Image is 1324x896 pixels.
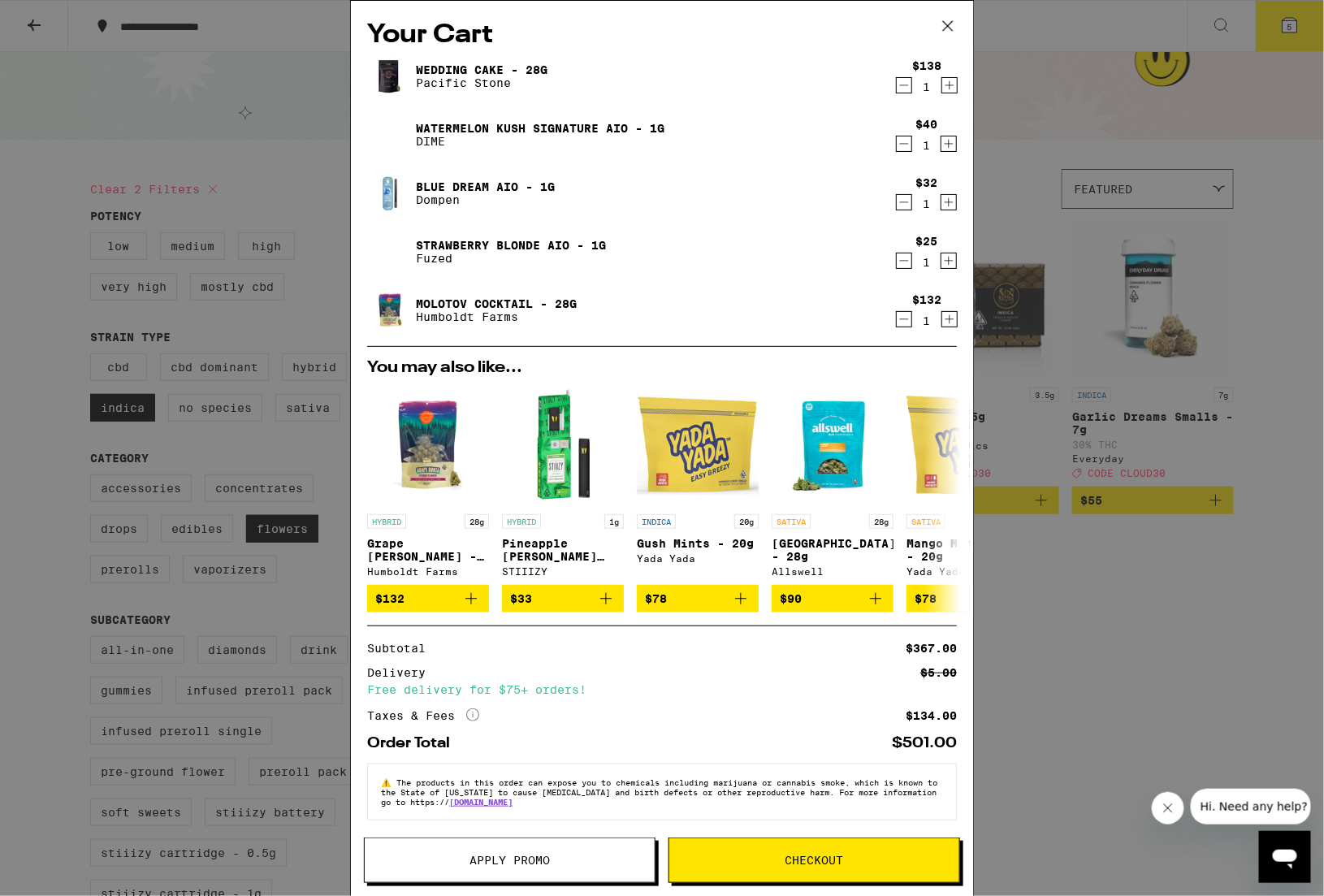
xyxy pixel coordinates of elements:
div: Allswell [772,566,893,577]
div: 1 [915,139,937,152]
p: [GEOGRAPHIC_DATA] - 28g [772,537,893,563]
button: Increment [941,77,958,93]
div: $25 [915,235,937,248]
button: Add to bag [772,585,893,612]
div: Free delivery for $75+ orders! [367,684,957,695]
div: Order Total [367,736,461,751]
span: $90 [780,592,802,605]
p: HYBRID [502,514,541,529]
img: STIIIZY - Pineapple Runtz AIO - 1g [502,384,624,506]
button: Decrement [896,77,912,93]
img: Yada Yada - Mango Mintality - 20g [906,384,1028,506]
p: 28g [465,514,489,529]
a: Strawberry Blonde AIO - 1g [416,239,606,252]
div: $32 [915,176,937,189]
img: Allswell - Garden Grove - 28g [772,384,893,506]
button: Add to bag [637,585,759,612]
span: The products in this order can expose you to chemicals including marijuana or cannabis smoke, whi... [381,777,937,807]
button: Add to bag [502,585,624,612]
span: Checkout [785,855,844,866]
button: Increment [941,311,958,327]
div: $40 [915,118,937,131]
h2: Your Cart [367,17,957,54]
a: Wedding Cake - 28g [416,63,547,76]
a: Open page for Garden Grove - 28g from Allswell [772,384,893,585]
p: DIME [416,135,664,148]
div: Taxes & Fees [367,708,479,723]
a: Open page for Pineapple Runtz AIO - 1g from STIIIZY [502,384,624,585]
p: Fuzed [416,252,606,265]
div: Subtotal [367,643,437,654]
p: Gush Mints - 20g [637,537,759,550]
p: SATIVA [906,514,945,529]
button: Decrement [896,194,912,210]
p: Grape [PERSON_NAME] - 28g [367,537,489,563]
button: Apply Promo [364,838,656,883]
p: Dompen [416,193,555,206]
button: Increment [941,253,957,269]
button: Decrement [896,311,912,327]
img: Watermelon Kush Signature AIO - 1g [367,112,413,158]
button: Increment [941,136,957,152]
button: Add to bag [906,585,1028,612]
p: Pacific Stone [416,76,547,89]
p: 20g [734,514,759,529]
img: Humboldt Farms - Grape Runtz - 28g [367,384,489,506]
p: Humboldt Farms [416,310,577,323]
div: $5.00 [920,667,957,678]
a: Open page for Grape Runtz - 28g from Humboldt Farms [367,384,489,585]
div: 1 [912,80,941,93]
a: Watermelon Kush Signature AIO - 1g [416,122,664,135]
span: $33 [510,592,532,605]
div: 1 [912,314,941,327]
a: Open page for Mango Mintality - 20g from Yada Yada [906,384,1028,585]
div: Yada Yada [906,566,1028,577]
div: Humboldt Farms [367,566,489,577]
p: INDICA [637,514,676,529]
div: $134.00 [906,710,957,721]
p: Mango Mintality - 20g [906,537,1028,563]
p: 1g [604,514,624,529]
span: ⚠️ [381,777,396,787]
img: Wedding Cake - 28g [367,54,413,99]
div: $367.00 [906,643,957,654]
div: $132 [912,293,941,306]
div: STIIIZY [502,566,624,577]
div: Delivery [367,667,437,678]
div: Yada Yada [637,553,759,564]
h2: You may also like... [367,360,957,376]
iframe: Button to launch messaging window [1259,831,1311,883]
img: Strawberry Blonde AIO - 1g [367,229,413,275]
a: Blue Dream AIO - 1g [416,180,555,193]
a: [DOMAIN_NAME] [449,797,513,807]
button: Checkout [668,838,960,883]
button: Increment [941,194,957,210]
button: Decrement [896,136,912,152]
div: $501.00 [892,736,957,751]
span: Apply Promo [469,855,550,866]
a: Open page for Gush Mints - 20g from Yada Yada [637,384,759,585]
span: $78 [915,592,937,605]
a: Molotov Cocktail - 28g [416,297,577,310]
button: Add to bag [367,585,489,612]
img: Yada Yada - Gush Mints - 20g [637,384,759,506]
iframe: Message from company [1191,789,1311,825]
div: 1 [915,256,937,269]
p: Pineapple [PERSON_NAME] AIO - 1g [502,537,624,563]
p: 28g [869,514,893,529]
p: SATIVA [772,514,811,529]
div: 1 [915,197,937,210]
button: Decrement [896,253,912,269]
span: $78 [645,592,667,605]
p: HYBRID [367,514,406,529]
img: Molotov Cocktail - 28g [367,288,413,333]
img: Blue Dream AIO - 1g [367,171,413,216]
iframe: Close message [1152,792,1184,825]
div: $138 [912,59,941,72]
span: $132 [375,592,405,605]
